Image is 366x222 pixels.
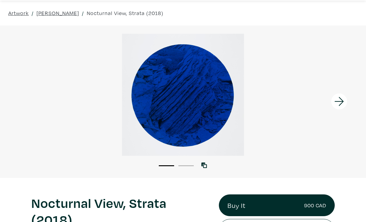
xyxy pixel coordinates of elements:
a: Artwork [8,9,29,17]
span: / [82,9,84,17]
a: [PERSON_NAME] [36,9,79,17]
a: Nocturnal View, Strata (2018) [87,9,163,17]
span: / [32,9,34,17]
small: 900 CAD [304,201,326,210]
button: 1 of 2 [159,166,174,166]
a: Buy It900 CAD [219,195,335,217]
button: 2 of 2 [178,166,194,166]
